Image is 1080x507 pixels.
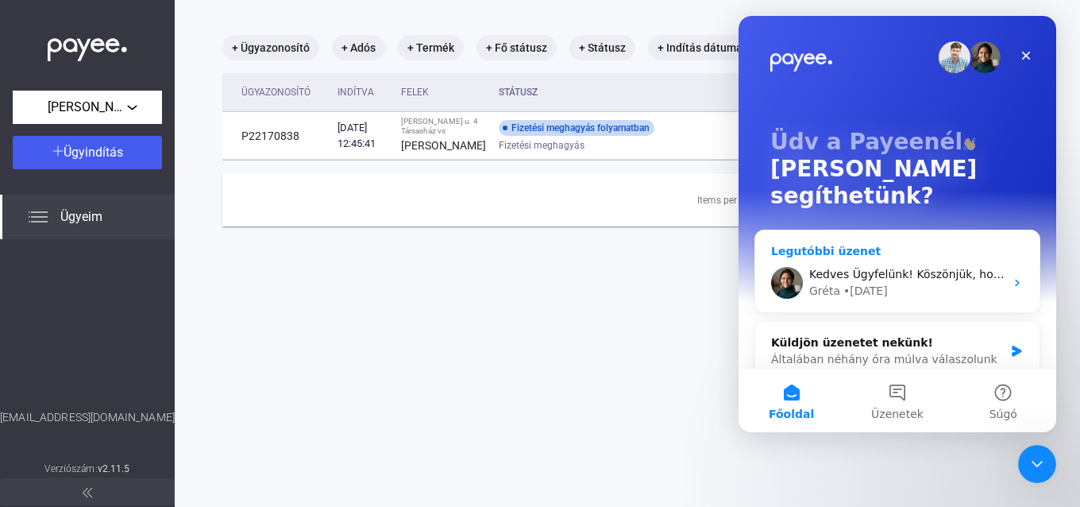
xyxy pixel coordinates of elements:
[337,120,388,152] div: [DATE] 12:45:41
[71,267,102,284] div: Gréta
[29,207,48,226] img: list.svg
[30,393,75,404] span: Főoldal
[105,267,149,284] div: • [DATE]
[273,25,302,54] div: Bezárás
[697,191,763,210] div: Items per page:
[332,35,385,60] mat-chip: + Adós
[13,91,162,124] button: [PERSON_NAME] u. 4 Társasház
[401,83,486,102] div: Felek
[222,35,319,60] mat-chip: + Ügyazonosító
[251,393,279,404] span: Súgó
[33,335,265,352] div: Általában néhány óra múlva válaszolunk
[83,488,92,497] img: arrow-double-left-grey.svg
[398,35,464,60] mat-chip: + Termék
[648,35,752,60] mat-chip: + Indítás dátuma
[492,73,758,112] th: Státusz
[476,35,557,60] mat-chip: + Fő státusz
[98,463,130,474] strong: v2.11.5
[48,98,127,117] span: [PERSON_NAME] u. 4 Társasház
[569,35,635,60] mat-chip: + Státusz
[13,136,162,169] button: Ügyindítás
[499,120,654,136] div: Fizetési meghagyás folyamatban
[241,83,310,102] div: Ügyazonosító
[48,29,127,62] img: white-payee-white-dot.svg
[401,83,429,102] div: Felek
[33,319,265,335] div: Küldjön üzenetet nekünk!
[241,83,325,102] div: Ügyazonosító
[16,305,302,366] div: Küldjön üzenetet nekünk!Általában néhány óra múlva válaszolunk
[106,353,211,416] button: Üzenetek
[337,83,374,102] div: Indítva
[64,145,123,160] span: Ügyindítás
[212,353,318,416] button: Súgó
[52,145,64,157] img: plus-white.svg
[401,117,486,136] div: [PERSON_NAME] u. 4 Társasház vs
[133,393,185,404] span: Üzenetek
[1018,445,1056,483] iframe: Intercom live chat
[739,16,1056,432] iframe: Intercom live chat
[401,139,486,152] strong: [PERSON_NAME]
[222,112,331,160] td: P22170838
[337,83,388,102] div: Indítva
[499,136,584,155] span: Fizetési meghagyás
[60,207,102,226] span: Ügyeim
